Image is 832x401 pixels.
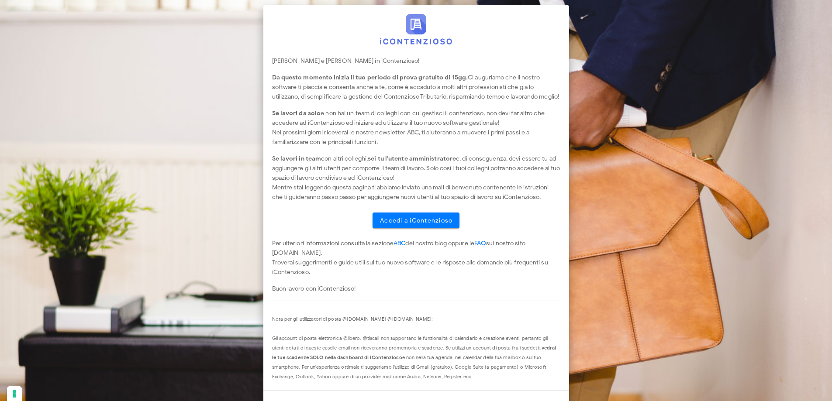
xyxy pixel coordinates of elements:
a: ABC [394,240,405,247]
p: [PERSON_NAME] e [PERSON_NAME] in iContenzioso! [272,56,560,66]
p: e non hai un team di colleghi con cui gestisci il contenzioso, non devi far altro che accedere ad... [272,109,560,147]
button: Le tue preferenze relative al consenso per le tecnologie di tracciamento [7,386,22,401]
span: Accedi a iContenzioso [380,217,453,224]
strong: Se lavori in team [272,155,321,162]
strong: Da questo momento inizia il tuo periodo di prova gratuito di 15gg. [272,74,468,81]
p: Ci auguriamo che il nostro software ti piaccia e consenta anche a te, come è accaduto a molti alt... [272,73,560,102]
a: FAQ [474,240,486,247]
img: logo-text-2l-2x.png [380,14,452,45]
div: Nota per gli utilizzatori di posta @[DOMAIN_NAME] @[DOMAIN_NAME]: Gli account di posta elettronic... [272,314,560,381]
strong: sei tu l’utente amministratore [368,155,456,162]
p: Per ulteriori informazioni consulta la sezione del nostro blog oppure le sul nostro sito [DOMAIN_... [272,239,560,277]
a: Accedi a iContenzioso [373,212,460,228]
p: con altri colleghi, e, di conseguenza, devi essere tu ad aggiungere gli altri utenti per comporre... [272,154,560,202]
p: Buon lavoro con iContenzioso! [272,284,560,294]
strong: Se lavori da solo [272,110,321,117]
